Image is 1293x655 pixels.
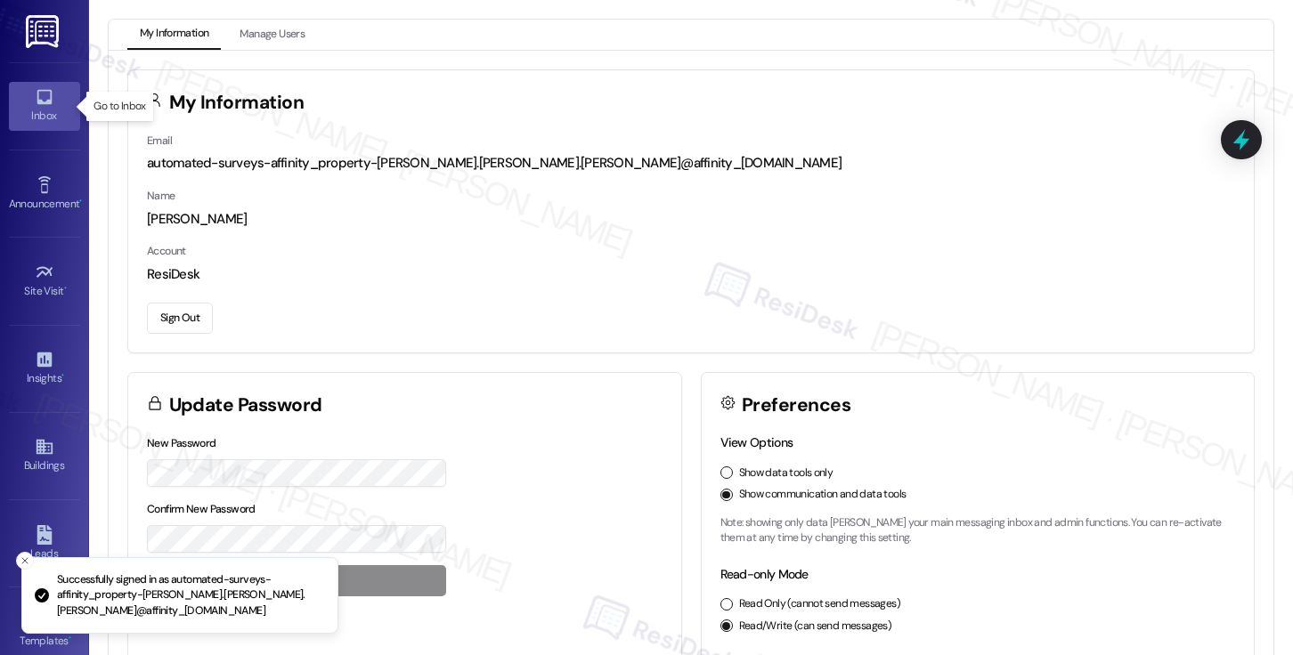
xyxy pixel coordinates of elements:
label: Email [147,133,172,148]
label: Read/Write (can send messages) [739,619,892,635]
label: Show data tools only [739,465,834,481]
label: Read-only Mode [720,566,809,582]
span: • [64,282,67,295]
a: Insights • [9,344,80,392]
a: Leads [9,520,80,568]
button: Sign Out [147,303,213,334]
a: Site Visit • [9,257,80,305]
label: Account [147,244,186,258]
h3: My Information [169,93,305,112]
span: • [61,369,64,382]
label: Read Only (cannot send messages) [739,596,900,612]
label: View Options [720,434,793,450]
h3: Update Password [169,396,322,415]
a: Inbox [9,82,80,130]
button: Close toast [16,552,34,570]
div: [PERSON_NAME] [147,210,1235,229]
p: Go to Inbox [94,99,145,114]
h3: Preferences [742,396,850,415]
span: • [69,632,71,644]
p: Successfully signed in as automated-surveys-affinity_property-[PERSON_NAME].[PERSON_NAME].[PERSON... [57,572,323,619]
label: Confirm New Password [147,502,256,516]
button: Manage Users [227,20,317,50]
a: Templates • [9,607,80,655]
div: ResiDesk [147,265,1235,284]
label: New Password [147,436,216,450]
p: Note: showing only data [PERSON_NAME] your main messaging inbox and admin functions. You can re-a... [720,515,1236,546]
a: Buildings [9,432,80,480]
span: • [79,195,82,207]
div: automated-surveys-affinity_property-[PERSON_NAME].[PERSON_NAME].[PERSON_NAME]@affinity_[DOMAIN_NAME] [147,154,1235,173]
label: Name [147,189,175,203]
label: Show communication and data tools [739,487,907,503]
img: ResiDesk Logo [26,15,62,48]
button: My Information [127,20,221,50]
